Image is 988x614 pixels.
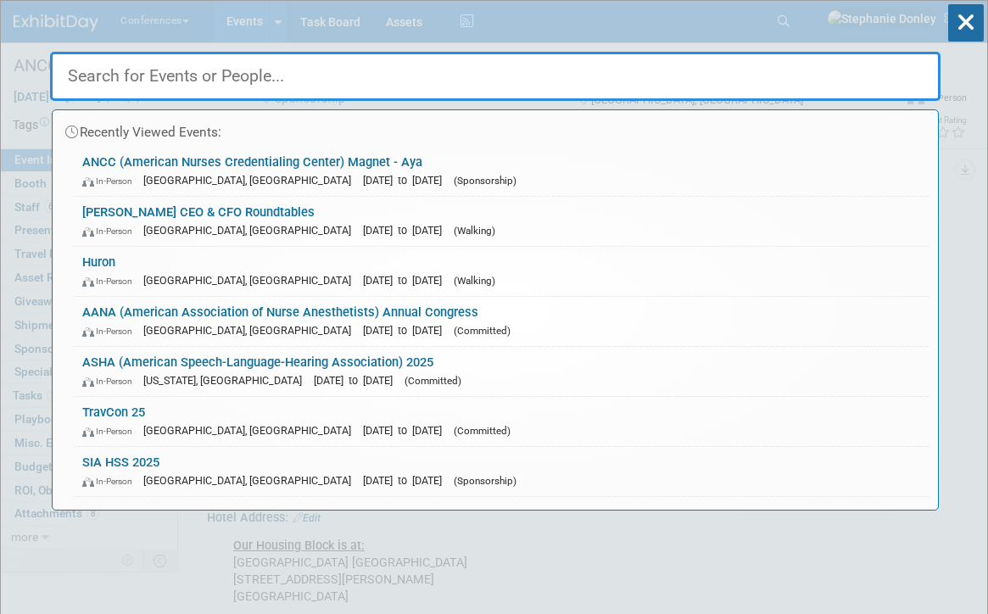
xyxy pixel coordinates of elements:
span: In-Person [82,226,140,237]
a: TravCon 25 In-Person [GEOGRAPHIC_DATA], [GEOGRAPHIC_DATA] [DATE] to [DATE] (Committed) [74,397,929,446]
span: (Committed) [405,375,461,387]
span: (Committed) [454,325,511,337]
span: In-Person [82,326,140,337]
a: AANA (American Association of Nurse Anesthetists) Annual Congress In-Person [GEOGRAPHIC_DATA], [G... [74,297,929,346]
span: (Committed) [454,425,511,437]
span: [DATE] to [DATE] [363,174,450,187]
a: ANCC (American Nurses Credentialing Center) Magnet - Aya In-Person [GEOGRAPHIC_DATA], [GEOGRAPHIC... [74,147,929,196]
span: In-Person [82,426,140,437]
span: [DATE] to [DATE] [363,474,450,487]
span: (Walking) [454,275,495,287]
span: [DATE] to [DATE] [314,374,401,387]
span: In-Person [82,276,140,287]
span: In-Person [82,176,140,187]
span: In-Person [82,476,140,487]
a: [PERSON_NAME] CEO & CFO Roundtables In-Person [GEOGRAPHIC_DATA], [GEOGRAPHIC_DATA] [DATE] to [DAT... [74,197,929,246]
span: [DATE] to [DATE] [363,274,450,287]
span: [DATE] to [DATE] [363,324,450,337]
span: [GEOGRAPHIC_DATA], [GEOGRAPHIC_DATA] [143,274,360,287]
span: [US_STATE], [GEOGRAPHIC_DATA] [143,374,310,387]
div: Recently Viewed Events: [61,110,929,147]
span: [GEOGRAPHIC_DATA], [GEOGRAPHIC_DATA] [143,224,360,237]
span: [DATE] to [DATE] [363,424,450,437]
span: [GEOGRAPHIC_DATA], [GEOGRAPHIC_DATA] [143,474,360,487]
a: SIA HSS 2025 In-Person [GEOGRAPHIC_DATA], [GEOGRAPHIC_DATA] [DATE] to [DATE] (Sponsorship) [74,447,929,496]
a: ASHA (American Speech-Language-Hearing Association) 2025 In-Person [US_STATE], [GEOGRAPHIC_DATA] ... [74,347,929,396]
span: [DATE] to [DATE] [363,224,450,237]
span: (Sponsorship) [454,175,516,187]
span: (Walking) [454,225,495,237]
span: [GEOGRAPHIC_DATA], [GEOGRAPHIC_DATA] [143,324,360,337]
span: [GEOGRAPHIC_DATA], [GEOGRAPHIC_DATA] [143,174,360,187]
span: (Sponsorship) [454,475,516,487]
input: Search for Events or People... [50,52,941,101]
span: In-Person [82,376,140,387]
span: [GEOGRAPHIC_DATA], [GEOGRAPHIC_DATA] [143,424,360,437]
a: Huron In-Person [GEOGRAPHIC_DATA], [GEOGRAPHIC_DATA] [DATE] to [DATE] (Walking) [74,247,929,296]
